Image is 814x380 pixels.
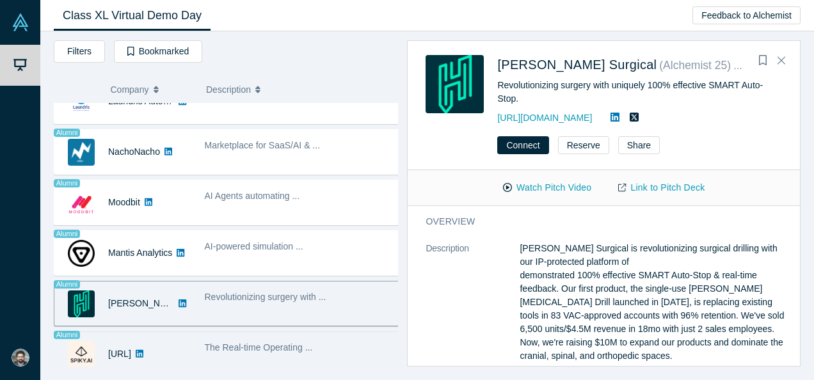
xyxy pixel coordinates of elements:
span: The Real-time Operating ... [205,342,313,352]
a: [PERSON_NAME] Surgical [108,298,217,308]
div: Revolutionizing surgery with uniquely 100% effective SMART Auto-Stop. [497,79,782,106]
span: Alumni [54,230,80,238]
img: NachoNacho's Logo [68,139,95,166]
button: Share [618,136,660,154]
h3: overview [426,215,774,228]
a: Mantis Analytics [108,248,172,258]
span: Alumni [54,331,80,339]
button: Close [772,51,791,71]
img: Moodbit's Logo [68,189,95,216]
img: Rajeev Krishnan's Account [12,349,29,367]
span: Revolutionizing surgery with ... [205,292,326,302]
button: Connect [497,136,548,154]
a: NachoNacho [108,146,160,157]
button: Bookmark [754,52,772,70]
a: Moodbit [108,197,140,207]
img: Mantis Analytics's Logo [68,240,95,267]
span: Alumni [54,280,80,289]
button: Description [206,76,389,103]
a: Class XL Virtual Demo Day [54,1,211,31]
img: Hubly Surgical's Logo [68,290,95,317]
button: Filters [54,40,105,63]
span: Alumni [733,62,760,70]
img: Alchemist Vault Logo [12,13,29,31]
a: [URL] [108,349,131,359]
button: Feedback to Alchemist [692,6,801,24]
button: Reserve [558,136,609,154]
dt: Description [426,242,520,376]
span: AI Agents automating ... [205,191,300,201]
p: [PERSON_NAME] Surgical is revolutionizing surgical drilling with our IP-protected platform of dem... [520,242,792,363]
button: Watch Pitch Video [490,177,605,199]
button: Company [111,76,193,103]
span: Alumni [54,129,80,137]
span: Alumni [54,179,80,187]
span: AI-powered simulation ... [205,241,303,251]
small: ( Alchemist 25 ) [659,59,731,72]
a: [PERSON_NAME] Surgical [497,58,657,72]
a: [URL][DOMAIN_NAME] [497,113,592,123]
a: Link to Pitch Deck [605,177,718,199]
button: Bookmarked [114,40,202,63]
span: Marketplace for SaaS/AI & ... [205,140,321,150]
img: Hubly Surgical's Logo [426,55,484,113]
span: Company [111,76,149,103]
span: Description [206,76,251,103]
img: Spiky.ai's Logo [68,341,95,368]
